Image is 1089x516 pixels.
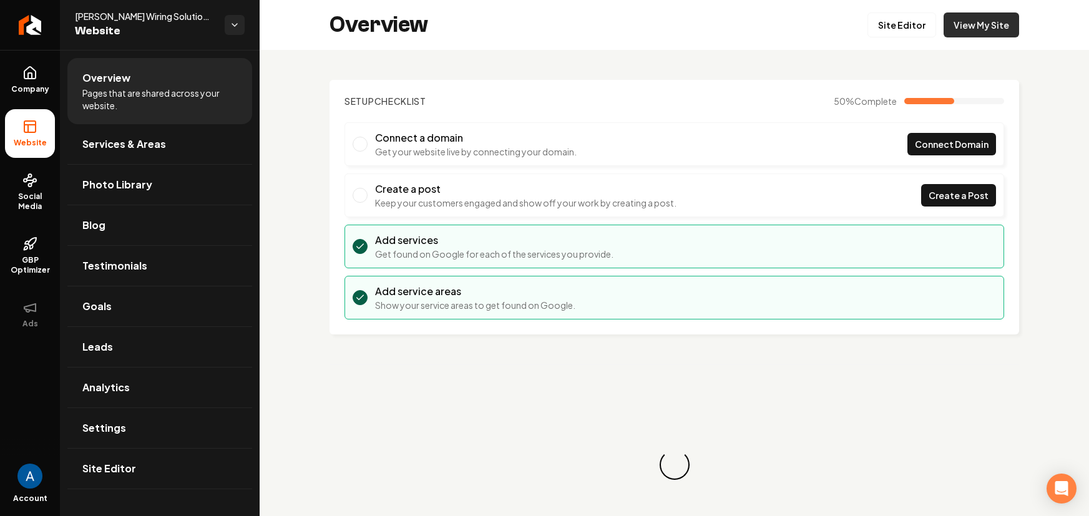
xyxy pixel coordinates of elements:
span: [PERSON_NAME] Wiring Solutions, Inc. [75,10,215,22]
p: Show your service areas to get found on Google. [375,299,575,311]
span: 50 % [834,95,897,107]
a: Goals [67,286,252,326]
a: GBP Optimizer [5,226,55,285]
a: Photo Library [67,165,252,205]
span: Complete [854,95,897,107]
h3: Create a post [375,182,676,197]
span: Photo Library [82,177,152,192]
span: Account [13,494,47,504]
a: View My Site [944,12,1019,37]
span: Goals [82,299,112,314]
span: Create a Post [929,189,989,202]
p: Get your website live by connecting your domain. [375,145,577,158]
a: Testimonials [67,246,252,286]
button: Open user button [17,464,42,489]
h2: Checklist [344,95,426,107]
span: Services & Areas [82,137,166,152]
a: Social Media [5,163,55,221]
p: Keep your customers engaged and show off your work by creating a post. [375,197,676,209]
span: Settings [82,421,126,436]
h3: Add service areas [375,284,575,299]
span: Social Media [5,192,55,212]
button: Ads [5,290,55,339]
span: Leads [82,339,113,354]
span: Site Editor [82,461,136,476]
span: Overview [82,71,130,85]
span: Website [9,138,52,148]
span: Setup [344,95,374,107]
span: Analytics [82,380,130,395]
span: Website [75,22,215,40]
div: Open Intercom Messenger [1047,474,1077,504]
h3: Add services [375,233,613,248]
span: Connect Domain [915,138,989,151]
img: Andrew Magana [17,464,42,489]
span: Blog [82,218,105,233]
h2: Overview [330,12,428,37]
p: Get found on Google for each of the services you provide. [375,248,613,260]
span: Pages that are shared across your website. [82,87,237,112]
a: Site Editor [67,449,252,489]
a: Company [5,56,55,104]
span: Testimonials [82,258,147,273]
a: Analytics [67,368,252,407]
a: Connect Domain [907,133,996,155]
h3: Connect a domain [375,130,577,145]
a: Services & Areas [67,124,252,164]
div: Loading [653,444,696,486]
span: Company [6,84,54,94]
a: Blog [67,205,252,245]
a: Settings [67,408,252,448]
a: Site Editor [867,12,936,37]
span: Ads [17,319,43,329]
a: Leads [67,327,252,367]
a: Create a Post [921,184,996,207]
img: Rebolt Logo [19,15,42,35]
span: GBP Optimizer [5,255,55,275]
